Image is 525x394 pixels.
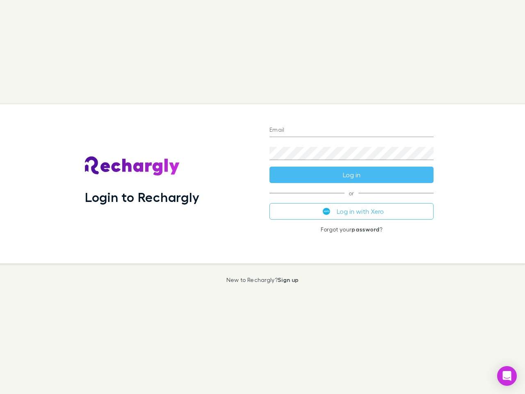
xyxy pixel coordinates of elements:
button: Log in [269,167,434,183]
a: Sign up [278,276,299,283]
button: Log in with Xero [269,203,434,220]
p: New to Rechargly? [226,277,299,283]
h1: Login to Rechargly [85,189,199,205]
a: password [352,226,379,233]
p: Forgot your ? [269,226,434,233]
div: Open Intercom Messenger [497,366,517,386]
img: Rechargly's Logo [85,156,180,176]
img: Xero's logo [323,208,330,215]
